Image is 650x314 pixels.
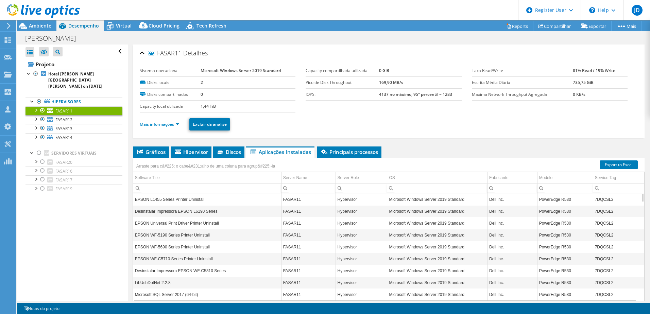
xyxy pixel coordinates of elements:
[116,22,132,29] span: Virtual
[55,159,72,165] span: FASAR20
[68,22,99,29] span: Desempenho
[487,277,537,289] td: Column Fabricante, Value Dell Inc.
[48,71,102,89] b: Hotel [PERSON_NAME] [GEOGRAPHIC_DATA][PERSON_NAME] on [DATE]
[487,253,537,265] td: Column Fabricante, Value Dell Inc.
[537,193,593,205] td: Column Modelo, Value PowerEdge R530
[25,158,122,167] a: FASAR20
[593,229,644,241] td: Column Service Tag, Value 7DQCSL2
[338,174,359,182] div: Server Role
[387,265,487,277] td: Column OS, Value Microsoft Windows Server 2019 Standard
[336,253,387,265] td: Column Server Role, Value Hypervisor
[133,158,645,302] div: Data grid
[140,103,201,110] label: Capacity local utilizada
[336,289,387,300] td: Column Server Role, Value Hypervisor
[133,229,281,241] td: Column Software Title, Value EPSON WF-5190 Series Printer Uninstall
[281,253,336,265] td: Column Server Name, Value FASAR11
[133,253,281,265] td: Column Software Title, Value EPSON WF-C5710 Series Printer Uninstall
[537,265,593,277] td: Column Modelo, Value PowerEdge R530
[281,193,336,205] td: Column Server Name, Value FASAR11
[250,149,311,155] span: Aplicações Instaladas
[336,193,387,205] td: Column Server Role, Value Hypervisor
[25,106,122,115] a: FASAR11
[387,253,487,265] td: Column OS, Value Microsoft Windows Server 2019 Standard
[174,149,208,155] span: Hipervisor
[487,172,537,184] td: Fabricante Column
[537,277,593,289] td: Column Modelo, Value PowerEdge R530
[537,289,593,300] td: Column Modelo, Value PowerEdge R530
[281,277,336,289] td: Column Server Name, Value FASAR11
[487,289,537,300] td: Column Fabricante, Value Dell Inc.
[593,253,644,265] td: Column Service Tag, Value 7DQCSL2
[281,265,336,277] td: Column Server Name, Value FASAR11
[593,277,644,289] td: Column Service Tag, Value 7DQCSL2
[281,217,336,229] td: Column Server Name, Value FASAR11
[336,172,387,184] td: Server Role Column
[387,277,487,289] td: Column OS, Value Microsoft Windows Server 2019 Standard
[183,49,208,57] span: Detalhes
[379,80,403,85] b: 169,90 MB/s
[201,103,216,109] b: 1,44 TiB
[576,21,612,31] a: Exportar
[336,265,387,277] td: Column Server Role, Value Hypervisor
[537,172,593,184] td: Modelo Column
[55,135,72,140] span: FASAR14
[133,265,281,277] td: Column Software Title, Value Desinstalar Impressora EPSON WF-C5810 Series
[387,172,487,184] td: OS Column
[140,67,201,74] label: Sistema operacional
[389,174,395,182] div: OS
[55,108,72,114] span: FASAR11
[537,205,593,217] td: Column Modelo, Value PowerEdge R530
[539,174,552,182] div: Modelo
[149,50,182,57] span: FASAR11
[487,265,537,277] td: Column Fabricante, Value Dell Inc.
[306,79,379,86] label: Pico de Disk Throughput
[25,70,122,91] a: Hotel [PERSON_NAME] [GEOGRAPHIC_DATA][PERSON_NAME] on [DATE]
[336,217,387,229] td: Column Server Role, Value Hypervisor
[281,229,336,241] td: Column Server Name, Value FASAR11
[320,149,378,155] span: Principais processos
[537,229,593,241] td: Column Modelo, Value PowerEdge R530
[25,59,122,70] a: Projeto
[55,117,72,123] span: FASAR12
[201,91,203,97] b: 0
[306,67,379,74] label: Capacity compartilhada utilizada
[593,184,644,193] td: Column Service Tag, Filter cell
[189,118,230,130] a: Excluir da análise
[387,241,487,253] td: Column OS, Value Microsoft Windows Server 2019 Standard
[22,35,86,42] h1: [PERSON_NAME]
[136,149,166,155] span: Gráficos
[387,184,487,193] td: Column OS, Filter cell
[25,167,122,175] a: FASAR16
[489,174,509,182] div: Fabricante
[281,241,336,253] td: Column Server Name, Value FASAR11
[133,217,281,229] td: Column Software Title, Value EPSON Universal Print Driver Printer Uninstall
[25,98,122,106] a: Hipervisores
[336,277,387,289] td: Column Server Role, Value Hypervisor
[133,277,281,289] td: Column Software Title, Value LibUsbDotNet 2.2.8
[55,177,72,183] span: FASAR17
[387,193,487,205] td: Column OS, Value Microsoft Windows Server 2019 Standard
[135,161,277,171] div: Arraste para c&#225; o cabe&#231;alho de uma coluna para agrup&#225;-la
[593,241,644,253] td: Column Service Tag, Value 7DQCSL2
[573,68,615,73] b: 81% Read / 19% Write
[593,172,644,184] td: Service Tag Column
[533,21,576,31] a: Compartilhar
[25,133,122,142] a: FASAR14
[573,80,594,85] b: 735,75 GiB
[336,229,387,241] td: Column Server Role, Value Hypervisor
[133,193,281,205] td: Column Software Title, Value EPSON L1455 Series Printer Uninstall
[387,217,487,229] td: Column OS, Value Microsoft Windows Server 2019 Standard
[472,91,573,98] label: Maxima Network Throughput Agregada
[283,174,307,182] div: Server Name
[306,91,379,98] label: IOPS:
[281,205,336,217] td: Column Server Name, Value FASAR11
[133,172,281,184] td: Software Title Column
[595,174,616,182] div: Service Tag
[217,149,241,155] span: Discos
[537,253,593,265] td: Column Modelo, Value PowerEdge R530
[336,241,387,253] td: Column Server Role, Value Hypervisor
[593,193,644,205] td: Column Service Tag, Value 7DQCSL2
[501,21,533,31] a: Reports
[140,121,179,127] a: Mais informações
[387,289,487,300] td: Column OS, Value Microsoft Windows Server 2019 Standard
